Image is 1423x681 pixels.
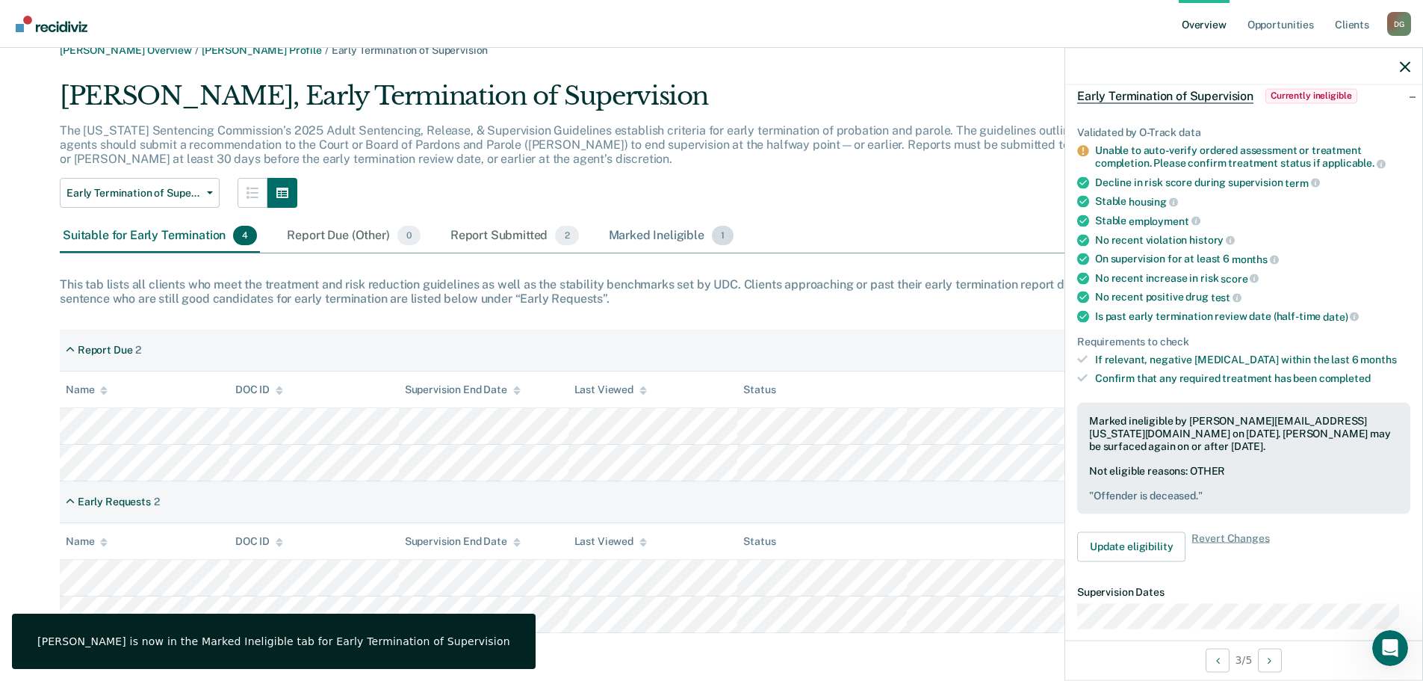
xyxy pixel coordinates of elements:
[1265,88,1357,103] span: Currently ineligible
[743,383,775,396] div: Status
[1095,233,1410,247] div: No recent violation
[1095,214,1410,227] div: Stable
[1095,354,1410,366] div: If relevant, negative [MEDICAL_DATA] within the last 6
[1095,195,1410,209] div: Stable
[1319,372,1371,384] span: completed
[235,383,283,396] div: DOC ID
[284,220,423,253] div: Report Due (Other)
[555,226,578,245] span: 2
[192,44,202,56] span: /
[1360,354,1396,366] span: months
[1077,585,1410,598] dt: Supervision Dates
[1095,144,1410,170] div: Unable to auto-verify ordered assessment or treatment completion. Please confirm treatment status...
[1065,640,1422,680] div: 3 / 5
[1077,335,1410,348] div: Requirements to check
[60,277,1363,306] div: This tab lists all clients who meet the treatment and risk reduction guidelines as well as the st...
[574,535,647,548] div: Last Viewed
[1095,176,1410,189] div: Decline in risk score during supervision
[154,496,160,508] div: 2
[1387,12,1411,36] div: D G
[332,44,489,56] span: Early Termination of Supervision
[397,226,421,245] span: 0
[1095,372,1410,385] div: Confirm that any required treatment has been
[78,344,133,357] div: Report Due
[1089,414,1398,452] div: Marked ineligible by [PERSON_NAME][EMAIL_ADDRESS][US_STATE][DOMAIN_NAME] on [DATE]. [PERSON_NAME]...
[1211,292,1241,303] span: test
[60,81,1127,123] div: [PERSON_NAME], Early Termination of Supervision
[1232,253,1279,265] span: months
[1089,489,1398,502] pre: " Offender is deceased. "
[1387,12,1411,36] button: Profile dropdown button
[447,220,582,253] div: Report Submitted
[60,220,260,253] div: Suitable for Early Termination
[1089,465,1398,502] div: Not eligible reasons: OTHER
[405,383,521,396] div: Supervision End Date
[37,635,510,648] div: [PERSON_NAME] is now in the Marked Ineligible tab for Early Termination of Supervision
[1221,272,1259,284] span: score
[405,535,521,548] div: Supervision End Date
[574,383,647,396] div: Last Viewed
[1129,215,1200,227] span: employment
[1258,648,1282,672] button: Next Opportunity
[66,187,201,200] span: Early Termination of Supervision
[322,44,332,56] span: /
[16,16,87,32] img: Recidiviz
[1372,630,1408,666] iframe: Intercom live chat
[60,44,192,56] a: [PERSON_NAME] Overview
[1065,72,1422,120] div: Early Termination of SupervisionCurrently ineligible
[1323,310,1359,322] span: date)
[202,44,322,56] a: [PERSON_NAME] Profile
[743,535,775,548] div: Status
[1095,253,1410,266] div: On supervision for at least 6
[1191,531,1269,561] span: Revert Changes
[66,535,108,548] div: Name
[78,496,151,508] div: Early Requests
[60,123,1123,166] p: The [US_STATE] Sentencing Commission’s 2025 Adult Sentencing, Release, & Supervision Guidelines e...
[135,344,141,357] div: 2
[1095,309,1410,323] div: Is past early termination review date (half-time
[1189,234,1235,246] span: history
[1285,176,1319,188] span: term
[1077,531,1185,561] button: Update eligibility
[1095,271,1410,285] div: No recent increase in risk
[235,535,283,548] div: DOC ID
[1077,88,1253,103] span: Early Termination of Supervision
[1077,126,1410,138] div: Validated by O-Track data
[1206,648,1230,672] button: Previous Opportunity
[712,226,734,245] span: 1
[1095,291,1410,304] div: No recent positive drug
[233,226,257,245] span: 4
[1129,196,1178,208] span: housing
[606,220,737,253] div: Marked Ineligible
[66,383,108,396] div: Name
